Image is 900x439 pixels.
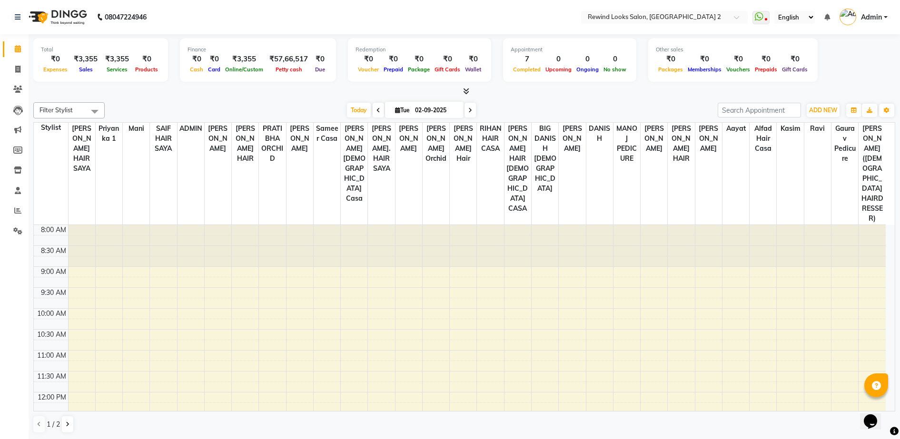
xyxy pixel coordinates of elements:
[34,123,68,133] div: Stylist
[559,123,585,155] span: [PERSON_NAME]
[860,401,890,429] iframe: chat widget
[356,66,381,73] span: Voucher
[35,309,68,319] div: 10:00 AM
[35,371,68,381] div: 11:30 AM
[396,123,422,155] span: [PERSON_NAME]
[356,46,484,54] div: Redemption
[586,123,613,145] span: DANISH
[356,54,381,65] div: ₹0
[96,123,122,145] span: Priyanka 1
[206,54,223,65] div: ₹0
[685,54,724,65] div: ₹0
[777,123,803,135] span: kasim
[412,103,460,117] input: 2025-09-02
[206,66,223,73] span: Card
[223,54,266,65] div: ₹3,355
[368,123,395,175] span: [PERSON_NAME]. HAIR SAYA
[223,66,266,73] span: Online/Custom
[543,54,574,65] div: 0
[69,123,95,175] span: [PERSON_NAME] HAIR SAYA
[188,66,206,73] span: Cash
[40,106,73,114] span: Filter Stylist
[463,66,484,73] span: Wallet
[724,54,752,65] div: ₹0
[668,123,694,165] span: [PERSON_NAME] HAIR
[39,288,68,298] div: 9:30 AM
[450,123,476,165] span: [PERSON_NAME] Hair
[656,46,810,54] div: Other sales
[574,54,601,65] div: 0
[133,54,160,65] div: ₹0
[232,123,258,165] span: [PERSON_NAME] HAIR
[381,66,405,73] span: Prepaid
[287,123,313,155] span: [PERSON_NAME]
[101,54,133,65] div: ₹3,355
[722,123,749,135] span: aayat
[601,54,629,65] div: 0
[205,123,231,155] span: [PERSON_NAME]
[39,246,68,256] div: 8:30 AM
[831,123,858,165] span: Gaurav pedicure
[641,123,667,155] span: [PERSON_NAME]
[859,123,886,224] span: [PERSON_NAME] ([DEMOGRAPHIC_DATA] HAIRDRESSER)
[840,9,856,25] img: Admin
[574,66,601,73] span: Ongoing
[601,66,629,73] span: No show
[273,66,305,73] span: Petty cash
[752,54,780,65] div: ₹0
[543,66,574,73] span: Upcoming
[313,66,327,73] span: Due
[393,107,412,114] span: Tue
[613,123,640,165] span: MANOJ PEDICURE
[532,123,558,195] span: BIG DANISH [DEMOGRAPHIC_DATA]
[656,54,685,65] div: ₹0
[780,66,810,73] span: Gift Cards
[39,267,68,277] div: 9:00 AM
[178,123,204,135] span: ADMIN
[463,54,484,65] div: ₹0
[752,66,780,73] span: Prepaids
[259,123,286,165] span: PRATIBHA ORCHID
[188,46,328,54] div: Finance
[804,123,831,135] span: ravi
[656,66,685,73] span: Packages
[511,54,543,65] div: 7
[35,351,68,361] div: 11:00 AM
[511,46,629,54] div: Appointment
[423,123,449,165] span: [PERSON_NAME] orchid
[36,392,68,402] div: 12:00 PM
[77,66,95,73] span: Sales
[39,225,68,235] div: 8:00 AM
[724,66,752,73] span: Vouchers
[41,46,160,54] div: Total
[41,54,70,65] div: ₹0
[809,107,837,114] span: ADD NEW
[405,66,432,73] span: Package
[35,330,68,340] div: 10:30 AM
[133,66,160,73] span: Products
[405,54,432,65] div: ₹0
[24,4,89,30] img: logo
[695,123,722,155] span: [PERSON_NAME]
[347,103,371,117] span: Today
[381,54,405,65] div: ₹0
[780,54,810,65] div: ₹0
[70,54,101,65] div: ₹3,355
[105,4,147,30] b: 08047224946
[750,123,776,155] span: Alfad hair Casa
[685,66,724,73] span: Memberships
[718,103,801,117] input: Search Appointment
[511,66,543,73] span: Completed
[432,66,463,73] span: Gift Cards
[266,54,312,65] div: ₹57,66,517
[341,123,367,205] span: [PERSON_NAME] [DEMOGRAPHIC_DATA] casa
[41,66,70,73] span: Expenses
[477,123,504,155] span: RIHAN HAIR CASA
[314,123,340,145] span: sameer casa
[188,54,206,65] div: ₹0
[807,104,840,117] button: ADD NEW
[123,123,149,135] span: Mani
[150,123,177,155] span: SAIF HAIR SAYA
[312,54,328,65] div: ₹0
[47,419,60,429] span: 1 / 2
